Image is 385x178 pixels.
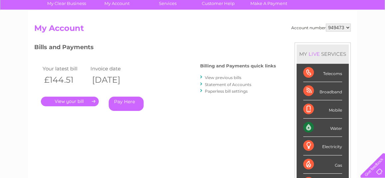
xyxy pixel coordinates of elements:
a: Pay Here [109,97,144,111]
div: Clear Business is a trading name of Verastar Limited (registered in [GEOGRAPHIC_DATA] No. 3667643... [36,4,350,32]
a: Telecoms [303,28,323,33]
a: . [41,97,99,106]
td: Invoice date [89,64,137,73]
div: Electricity [303,137,342,155]
a: Blog [327,28,337,33]
a: Water [268,28,281,33]
div: LIVE [307,51,321,57]
a: View previous bills [205,75,241,80]
div: Telecoms [303,64,342,82]
a: Contact [341,28,357,33]
div: Mobile [303,100,342,119]
a: Energy [285,28,299,33]
div: Broadband [303,82,342,100]
a: Statement of Accounts [205,82,251,87]
th: [DATE] [89,73,137,87]
a: 0333 014 3131 [260,3,306,12]
div: Water [303,119,342,137]
h2: My Account [34,24,351,36]
img: logo.png [14,17,48,38]
h3: Bills and Payments [34,43,276,54]
div: MY SERVICES [297,44,349,63]
a: Log out [363,28,379,33]
div: Account number [291,24,351,32]
th: £144.51 [41,73,89,87]
div: Gas [303,155,342,174]
td: Your latest bill [41,64,89,73]
h4: Billing and Payments quick links [200,63,276,68]
a: Paperless bill settings [205,89,248,94]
